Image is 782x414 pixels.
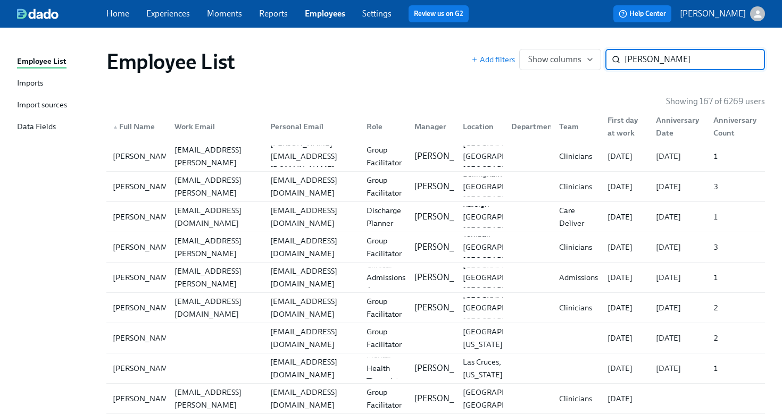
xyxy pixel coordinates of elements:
[170,120,262,133] div: Work Email
[106,263,765,293] a: [PERSON_NAME][PERSON_NAME][EMAIL_ADDRESS][PERSON_NAME][DOMAIN_NAME][EMAIL_ADDRESS][DOMAIN_NAME]Cl...
[555,241,599,254] div: Clinicians
[109,362,179,375] div: [PERSON_NAME]
[17,9,59,19] img: dado
[362,120,406,133] div: Role
[266,265,358,290] div: [EMAIL_ADDRESS][DOMAIN_NAME]
[652,271,705,284] div: [DATE]
[362,234,406,260] div: Group Facilitator
[170,295,262,320] div: [EMAIL_ADDRESS][DOMAIN_NAME]
[603,210,647,223] div: [DATE]
[555,180,599,193] div: Clinicians
[652,114,705,139] div: Anniversary Date
[459,289,545,327] div: [GEOGRAPHIC_DATA] [GEOGRAPHIC_DATA] [GEOGRAPHIC_DATA]
[459,356,507,381] div: Las Cruces, [US_STATE]
[652,332,705,344] div: [DATE]
[106,384,765,414] a: [PERSON_NAME][PERSON_NAME][EMAIL_ADDRESS][PERSON_NAME][DOMAIN_NAME][EMAIL_ADDRESS][DOMAIN_NAME]Gr...
[709,210,763,223] div: 1
[17,121,98,134] a: Data Fields
[507,120,560,133] div: Department
[17,121,56,134] div: Data Fields
[106,353,765,384] a: [PERSON_NAME][EMAIL_ADDRESS][DOMAIN_NAME]Licensed Mental Health Therapist ([US_STATE])[PERSON_NAM...
[551,116,599,137] div: Team
[17,55,98,69] a: Employee List
[109,150,179,163] div: [PERSON_NAME]
[207,9,242,19] a: Moments
[709,301,763,314] div: 2
[106,293,765,323] div: [PERSON_NAME][EMAIL_ADDRESS][DOMAIN_NAME][EMAIL_ADDRESS][DOMAIN_NAME]Group Facilitator[PERSON_NAM...
[709,241,763,254] div: 3
[106,263,765,292] div: [PERSON_NAME][PERSON_NAME][EMAIL_ADDRESS][PERSON_NAME][DOMAIN_NAME][EMAIL_ADDRESS][DOMAIN_NAME]Cl...
[603,180,647,193] div: [DATE]
[454,116,503,137] div: Location
[709,362,763,375] div: 1
[414,9,463,19] a: Review us on G2
[106,323,765,353] div: [PERSON_NAME][EMAIL_ADDRESS][DOMAIN_NAME]Group Facilitator[GEOGRAPHIC_DATA], [US_STATE][DATE][DATE]2
[266,204,358,230] div: [EMAIL_ADDRESS][DOMAIN_NAME]
[652,180,705,193] div: [DATE]
[555,120,599,133] div: Team
[109,392,179,405] div: [PERSON_NAME]
[555,392,599,405] div: Clinicians
[146,9,190,19] a: Experiences
[362,9,392,19] a: Settings
[414,302,480,314] p: [PERSON_NAME]
[603,271,647,284] div: [DATE]
[106,202,765,232] a: [PERSON_NAME][EMAIL_ADDRESS][DOMAIN_NAME][EMAIL_ADDRESS][DOMAIN_NAME]Discharge Planner[PERSON_NAM...
[680,6,765,21] button: [PERSON_NAME]
[266,356,358,381] div: [EMAIL_ADDRESS][DOMAIN_NAME]
[709,180,763,193] div: 3
[358,116,406,137] div: Role
[459,198,545,236] div: Raleigh [GEOGRAPHIC_DATA] [GEOGRAPHIC_DATA]
[625,49,765,70] input: Search by name
[709,114,763,139] div: Anniversary Count
[109,241,179,254] div: [PERSON_NAME]
[652,210,705,223] div: [DATE]
[603,150,647,163] div: [DATE]
[652,241,705,254] div: [DATE]
[106,323,765,353] a: [PERSON_NAME][EMAIL_ADDRESS][DOMAIN_NAME]Group Facilitator[GEOGRAPHIC_DATA], [US_STATE][DATE][DATE]2
[305,9,345,19] a: Employees
[266,234,358,260] div: [EMAIL_ADDRESS][DOMAIN_NAME]
[362,204,406,230] div: Discharge Planner
[680,8,746,20] p: [PERSON_NAME]
[459,386,545,411] div: [GEOGRAPHIC_DATA] [GEOGRAPHIC_DATA]
[262,116,358,137] div: Personal Email
[613,5,671,22] button: Help Center
[170,131,262,182] div: [PERSON_NAME][EMAIL_ADDRESS][PERSON_NAME][DOMAIN_NAME]
[410,120,454,133] div: Manager
[266,120,358,133] div: Personal Email
[619,9,666,19] span: Help Center
[362,325,406,351] div: Group Facilitator
[414,211,480,223] p: [PERSON_NAME]
[106,141,765,172] a: [PERSON_NAME][PERSON_NAME][EMAIL_ADDRESS][PERSON_NAME][DOMAIN_NAME][PERSON_NAME][EMAIL_ADDRESS][D...
[603,114,647,139] div: First day at work
[414,150,480,162] p: [PERSON_NAME]
[414,272,480,283] p: [PERSON_NAME]
[459,325,547,351] div: [GEOGRAPHIC_DATA], [US_STATE]
[106,232,765,263] a: [PERSON_NAME][PERSON_NAME][EMAIL_ADDRESS][PERSON_NAME][DOMAIN_NAME][EMAIL_ADDRESS][DOMAIN_NAME]Gr...
[459,258,545,297] div: [GEOGRAPHIC_DATA] [GEOGRAPHIC_DATA] [GEOGRAPHIC_DATA]
[362,143,406,169] div: Group Facilitator
[709,332,763,344] div: 2
[406,116,454,137] div: Manager
[603,241,647,254] div: [DATE]
[109,332,179,344] div: [PERSON_NAME]
[362,174,406,199] div: Group Facilitator
[362,386,406,411] div: Group Facilitator
[652,362,705,375] div: [DATE]
[170,222,262,273] div: [PERSON_NAME][EMAIL_ADDRESS][PERSON_NAME][DOMAIN_NAME]
[266,325,358,351] div: [EMAIL_ADDRESS][DOMAIN_NAME]
[666,96,765,107] p: Showing 167 of 6269 users
[266,174,358,199] div: [EMAIL_ADDRESS][DOMAIN_NAME]
[362,336,416,400] div: Licensed Mental Health Therapist ([US_STATE])
[109,116,166,137] div: ▲Full Name
[106,49,235,74] h1: Employee List
[647,116,705,137] div: Anniversary Date
[414,181,480,192] p: [PERSON_NAME]
[652,150,705,163] div: [DATE]
[603,332,647,344] div: [DATE]
[471,54,515,65] button: Add filters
